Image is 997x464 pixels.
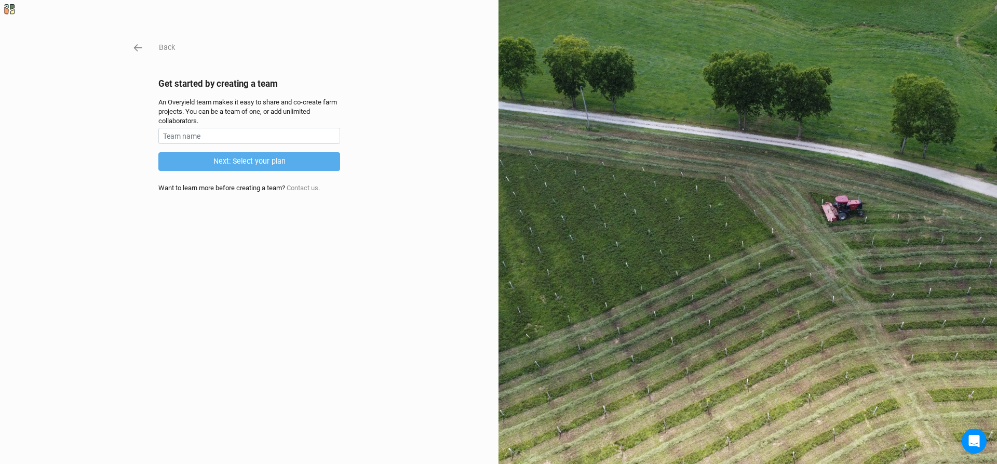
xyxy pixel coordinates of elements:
[158,78,340,89] h2: Get started by creating a team
[158,128,340,144] input: Team name
[158,42,176,54] button: Back
[962,429,987,454] div: Open Intercom Messenger
[158,183,340,193] div: Want to learn more before creating a team?
[158,152,340,170] button: Next: Select your plan
[158,98,340,126] div: An Overyield team makes it easy to share and co-create farm projects. You can be a team of one, o...
[287,184,320,192] a: Contact us.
